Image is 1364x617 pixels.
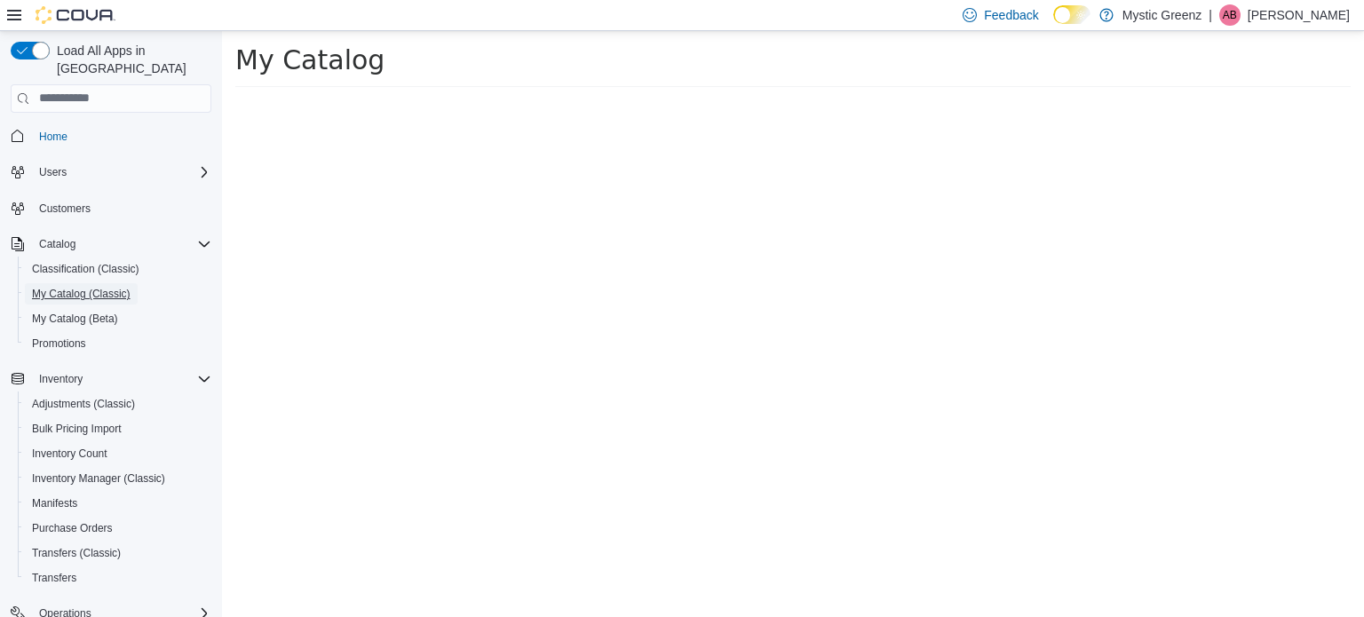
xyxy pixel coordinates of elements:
span: Customers [32,197,211,219]
span: My Catalog [13,13,163,44]
span: My Catalog (Classic) [25,283,211,305]
span: Inventory Count [25,443,211,464]
a: Home [32,126,75,147]
button: My Catalog (Classic) [18,281,218,306]
span: Bulk Pricing Import [32,422,122,436]
a: My Catalog (Classic) [25,283,138,305]
button: Adjustments (Classic) [18,392,218,416]
span: Purchase Orders [25,518,211,539]
button: Inventory [4,367,218,392]
span: Bulk Pricing Import [25,418,211,439]
span: Catalog [39,237,75,251]
a: Classification (Classic) [25,258,147,280]
span: Transfers (Classic) [32,546,121,560]
a: Promotions [25,333,93,354]
button: My Catalog (Beta) [18,306,218,331]
span: Adjustments (Classic) [32,397,135,411]
span: Inventory Count [32,447,107,461]
button: Bulk Pricing Import [18,416,218,441]
button: Inventory Manager (Classic) [18,466,218,491]
span: AB [1223,4,1237,26]
span: Inventory Manager (Classic) [32,471,165,486]
a: Inventory Manager (Classic) [25,468,172,489]
a: Inventory Count [25,443,115,464]
p: | [1209,4,1212,26]
button: Inventory [32,368,90,390]
img: Cova [36,6,115,24]
span: Manifests [25,493,211,514]
span: My Catalog (Beta) [25,308,211,329]
span: Inventory Manager (Classic) [25,468,211,489]
span: Purchase Orders [32,521,113,535]
span: Classification (Classic) [32,262,139,276]
span: Promotions [32,336,86,351]
button: Catalog [32,233,83,255]
span: Classification (Classic) [25,258,211,280]
span: Catalog [32,233,211,255]
span: Feedback [984,6,1038,24]
button: Catalog [4,232,218,257]
span: Home [39,130,67,144]
a: Bulk Pricing Import [25,418,129,439]
span: Customers [39,202,91,216]
button: Inventory Count [18,441,218,466]
span: Inventory [39,372,83,386]
span: Transfers [32,571,76,585]
button: Manifests [18,491,218,516]
span: Promotions [25,333,211,354]
span: Load All Apps in [GEOGRAPHIC_DATA] [50,42,211,77]
button: Purchase Orders [18,516,218,541]
span: Inventory [32,368,211,390]
span: Transfers (Classic) [25,542,211,564]
a: Purchase Orders [25,518,120,539]
input: Dark Mode [1053,5,1090,24]
span: Manifests [32,496,77,510]
span: Users [32,162,211,183]
span: My Catalog (Classic) [32,287,131,301]
p: Mystic Greenz [1122,4,1201,26]
a: My Catalog (Beta) [25,308,125,329]
a: Manifests [25,493,84,514]
button: Classification (Classic) [18,257,218,281]
button: Home [4,123,218,149]
div: Angela Brown [1219,4,1241,26]
span: Users [39,165,67,179]
span: Adjustments (Classic) [25,393,211,415]
a: Transfers (Classic) [25,542,128,564]
button: Users [32,162,74,183]
a: Adjustments (Classic) [25,393,142,415]
button: Promotions [18,331,218,356]
a: Transfers [25,567,83,589]
p: [PERSON_NAME] [1248,4,1350,26]
button: Transfers (Classic) [18,541,218,566]
a: Customers [32,198,98,219]
button: Users [4,160,218,185]
span: Home [32,125,211,147]
span: My Catalog (Beta) [32,312,118,326]
button: Customers [4,195,218,221]
span: Transfers [25,567,211,589]
button: Transfers [18,566,218,590]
